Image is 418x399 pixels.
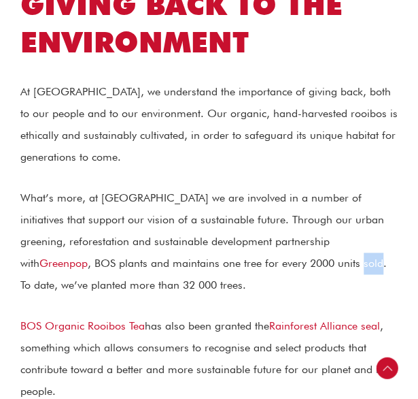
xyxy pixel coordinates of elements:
[39,257,88,270] a: Greenpop
[20,187,398,296] p: What’s more, at [GEOGRAPHIC_DATA] we are involved in a number of initiatives that support our vis...
[269,319,380,332] a: Rainforest Alliance seal
[20,81,398,168] p: At [GEOGRAPHIC_DATA], we understand the importance of giving back, both to our people and to our ...
[20,319,145,332] a: BOS Organic Rooibos Tea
